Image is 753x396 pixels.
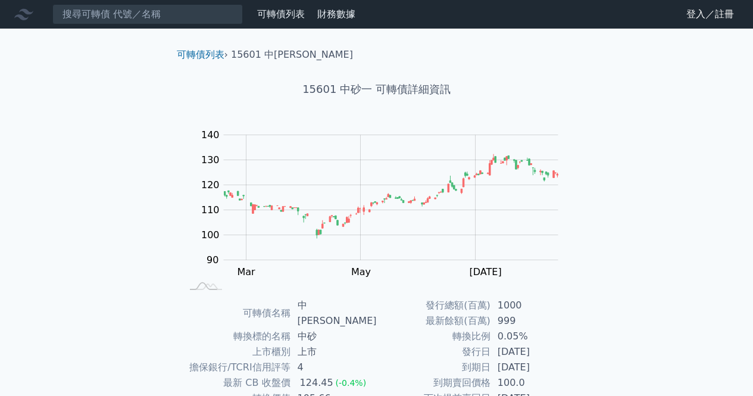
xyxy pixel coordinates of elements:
[490,313,572,329] td: 999
[336,378,367,388] span: (-0.4%)
[257,8,305,20] a: 可轉債列表
[490,344,572,360] td: [DATE]
[469,266,501,277] tspan: [DATE]
[167,81,586,98] h1: 15601 中砂一 可轉債詳細資訊
[182,298,290,329] td: 可轉債名稱
[177,48,228,62] li: ›
[290,298,377,329] td: 中[PERSON_NAME]
[201,154,220,166] tspan: 130
[317,8,355,20] a: 財務數據
[201,129,220,141] tspan: 140
[490,375,572,391] td: 100.0
[195,129,576,302] g: Chart
[298,375,336,391] div: 124.45
[377,313,490,329] td: 最新餘額(百萬)
[377,375,490,391] td: 到期賣回價格
[377,344,490,360] td: 發行日
[52,4,243,24] input: 搜尋可轉債 代號／名稱
[290,329,377,344] td: 中砂
[207,254,218,266] tspan: 90
[182,329,290,344] td: 轉換標的名稱
[490,298,572,313] td: 1000
[377,329,490,344] td: 轉換比例
[237,266,255,277] tspan: Mar
[201,179,220,191] tspan: 120
[377,360,490,375] td: 到期日
[231,48,353,62] li: 15601 中[PERSON_NAME]
[490,360,572,375] td: [DATE]
[290,360,377,375] td: 4
[377,298,490,313] td: 發行總額(百萬)
[351,266,371,277] tspan: May
[182,344,290,360] td: 上市櫃別
[290,344,377,360] td: 上市
[201,204,220,216] tspan: 110
[490,329,572,344] td: 0.05%
[224,154,558,239] g: Series
[182,375,290,391] td: 最新 CB 收盤價
[201,229,220,241] tspan: 100
[177,49,224,60] a: 可轉債列表
[677,5,743,24] a: 登入／註冊
[182,360,290,375] td: 擔保銀行/TCRI信用評等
